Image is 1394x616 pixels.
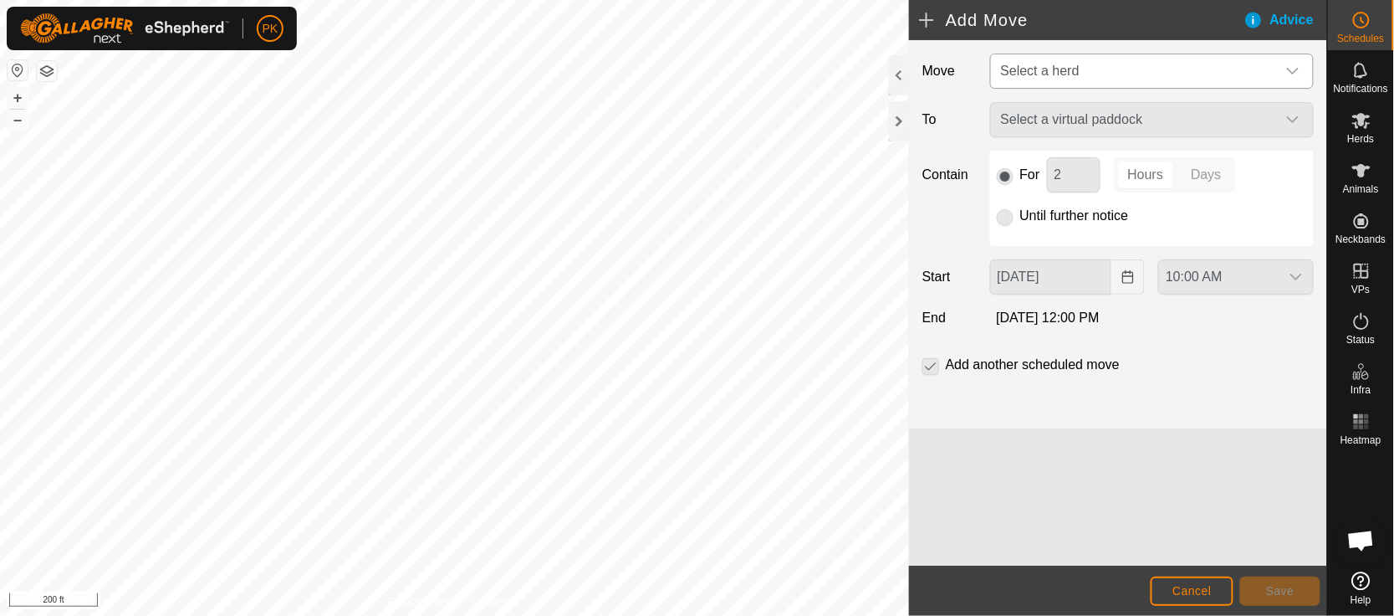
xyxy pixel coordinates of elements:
[1351,385,1371,395] span: Infra
[1111,259,1145,295] button: Choose Date
[916,267,983,287] label: Start
[1334,84,1388,94] span: Notifications
[1343,184,1379,194] span: Animals
[1337,33,1384,44] span: Schedules
[919,10,1243,30] h2: Add Move
[37,61,57,81] button: Map Layers
[1240,577,1320,606] button: Save
[997,311,1100,325] span: [DATE] 12:00 PM
[471,594,520,609] a: Contact Us
[1340,435,1381,445] span: Heatmap
[1336,516,1386,566] div: Open chat
[1020,209,1129,223] label: Until further notice
[8,110,28,130] button: –
[263,20,278,38] span: PK
[1335,234,1386,244] span: Neckbands
[1266,584,1294,598] span: Save
[916,308,983,328] label: End
[388,594,451,609] a: Privacy Policy
[20,13,229,44] img: Gallagher Logo
[1328,565,1394,612] a: Help
[1347,134,1374,144] span: Herds
[1346,335,1375,345] span: Status
[8,88,28,108] button: +
[1001,64,1080,78] span: Select a herd
[8,60,28,80] button: Reset Map
[1243,10,1327,30] div: Advice
[1172,584,1212,598] span: Cancel
[1351,285,1370,295] span: VPs
[916,54,983,89] label: Move
[916,165,983,185] label: Contain
[1151,577,1233,606] button: Cancel
[1276,54,1310,88] div: dropdown trigger
[946,358,1120,372] label: Add another scheduled move
[1351,595,1371,605] span: Help
[916,102,983,137] label: To
[994,54,1276,88] span: Select a herd
[1020,168,1040,182] label: For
